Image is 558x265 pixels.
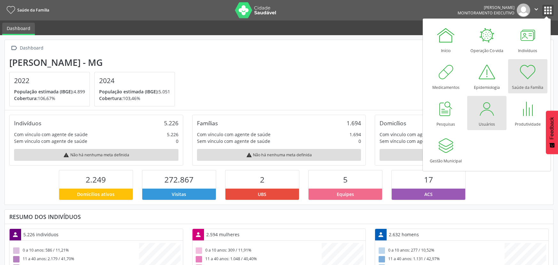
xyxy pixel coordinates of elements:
[14,88,85,95] p: 4.899
[12,231,19,238] i: person
[195,246,322,255] div: 0 a 10 anos: 309 / 11,91%
[508,59,547,93] a: Saúde da Família
[12,255,139,264] div: 11 a 40 anos: 2.179 / 41,70%
[380,149,544,161] div: Não há nenhuma meta definida
[21,229,61,240] div: 5.226 indivíduos
[14,138,87,144] div: Sem vínculo com agente de saúde
[9,213,549,220] div: Resumo dos indivíduos
[387,229,421,240] div: 2.632 homens
[19,43,44,53] div: Dashboard
[14,149,178,161] div: Não há nenhuma meta definida
[426,96,466,130] a: Pesquisas
[197,120,218,127] div: Famílias
[2,23,35,35] a: Dashboard
[77,191,114,198] span: Domicílios ativos
[467,59,507,93] a: Epidemiologia
[350,131,361,138] div: 1.694
[14,95,85,102] p: 106,67%
[167,131,178,138] div: 5.226
[197,138,270,144] div: Sem vínculo com agente de saúde
[546,111,558,154] button: Feedback - Mostrar pesquisa
[14,89,74,95] span: População estimada (IBGE):
[197,131,271,138] div: Com vínculo com agente de saúde
[14,77,85,85] h4: 2022
[9,43,19,53] i: 
[197,149,361,161] div: Não há nenhuma meta definida
[9,43,44,53] a:  Dashboard
[99,89,159,95] span: População estimada (IBGE):
[63,152,69,158] i: warning
[467,22,507,57] a: Operação Co-vida
[164,174,193,185] span: 272.867
[99,77,170,85] h4: 2024
[426,59,466,93] a: Medicamentos
[246,152,252,158] i: warning
[347,120,361,127] div: 1.694
[343,174,348,185] span: 5
[99,95,123,101] span: Cobertura:
[533,6,540,13] i: 
[14,120,41,127] div: Indivíduos
[4,5,49,15] a: Saúde da Família
[204,229,242,240] div: 2.594 mulheres
[260,174,264,185] span: 2
[517,4,530,17] img: img
[9,57,179,68] div: [PERSON_NAME] - MG
[377,231,384,238] i: person
[99,88,170,95] p: 5.051
[380,120,406,127] div: Domicílios
[380,138,453,144] div: Sem vínculo com agente de saúde
[508,22,547,57] a: Indivíduos
[424,174,433,185] span: 17
[358,138,361,144] div: 0
[99,95,170,102] p: 103,46%
[467,96,507,130] a: Usuários
[458,10,515,16] span: Monitoramento Executivo
[508,96,547,130] a: Produtividade
[12,246,139,255] div: 0 a 10 anos: 586 / 11,21%
[195,231,202,238] i: person
[14,95,38,101] span: Cobertura:
[549,117,555,139] span: Feedback
[426,133,466,167] a: Gestão Municipal
[14,131,88,138] div: Com vínculo com agente de saúde
[458,5,515,10] div: [PERSON_NAME]
[377,255,505,264] div: 11 a 40 anos: 1.131 / 42,97%
[424,191,433,198] span: ACS
[530,4,542,17] button: 
[176,138,178,144] div: 0
[172,191,186,198] span: Visitas
[164,120,178,127] div: 5.226
[542,5,554,16] button: apps
[377,246,505,255] div: 0 a 10 anos: 277 / 10,52%
[17,7,49,13] span: Saúde da Família
[258,191,266,198] span: UBS
[195,255,322,264] div: 11 a 40 anos: 1.048 / 40,40%
[380,131,453,138] div: Com vínculo com agente de saúde
[86,174,106,185] span: 2.249
[337,191,354,198] span: Equipes
[426,22,466,57] a: Início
